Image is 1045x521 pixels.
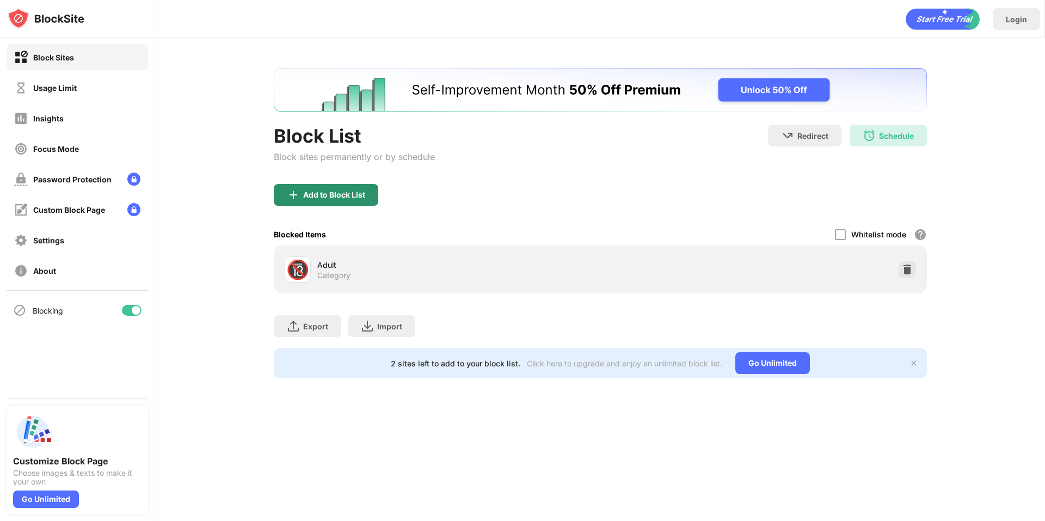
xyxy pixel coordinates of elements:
img: time-usage-off.svg [14,81,28,95]
div: Category [317,271,351,280]
div: Blocking [33,306,63,315]
img: password-protection-off.svg [14,173,28,186]
div: Login [1006,15,1027,24]
img: settings-off.svg [14,234,28,247]
div: 2 sites left to add to your block list. [391,359,520,368]
div: About [33,266,56,275]
img: block-on.svg [14,51,28,64]
div: Add to Block List [303,191,365,199]
div: Usage Limit [33,83,77,93]
img: lock-menu.svg [127,203,140,216]
div: Custom Block Page [33,205,105,214]
div: Password Protection [33,175,112,184]
div: 🔞 [286,259,309,281]
img: logo-blocksite.svg [8,8,84,29]
div: Settings [33,236,64,245]
img: insights-off.svg [14,112,28,125]
div: Click here to upgrade and enjoy an unlimited block list. [527,359,722,368]
div: Import [377,322,402,331]
div: Focus Mode [33,144,79,154]
img: blocking-icon.svg [13,304,26,317]
div: Go Unlimited [735,352,810,374]
img: focus-off.svg [14,142,28,156]
div: Insights [33,114,64,123]
div: Choose images & texts to make it your own [13,469,142,486]
img: customize-block-page-off.svg [14,203,28,217]
div: Block Sites [33,53,74,62]
div: Schedule [879,131,914,140]
img: push-custom-page.svg [13,412,52,451]
div: Redirect [797,131,828,140]
div: Block List [274,125,435,147]
div: Adult [317,259,600,271]
img: about-off.svg [14,264,28,278]
div: Customize Block Page [13,456,142,467]
iframe: Banner [274,68,927,112]
div: Go Unlimited [13,491,79,508]
img: lock-menu.svg [127,173,140,186]
div: Export [303,322,328,331]
div: animation [906,8,980,30]
img: x-button.svg [909,359,918,367]
div: Whitelist mode [851,230,906,239]
div: Blocked Items [274,230,326,239]
div: Block sites permanently or by schedule [274,151,435,162]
